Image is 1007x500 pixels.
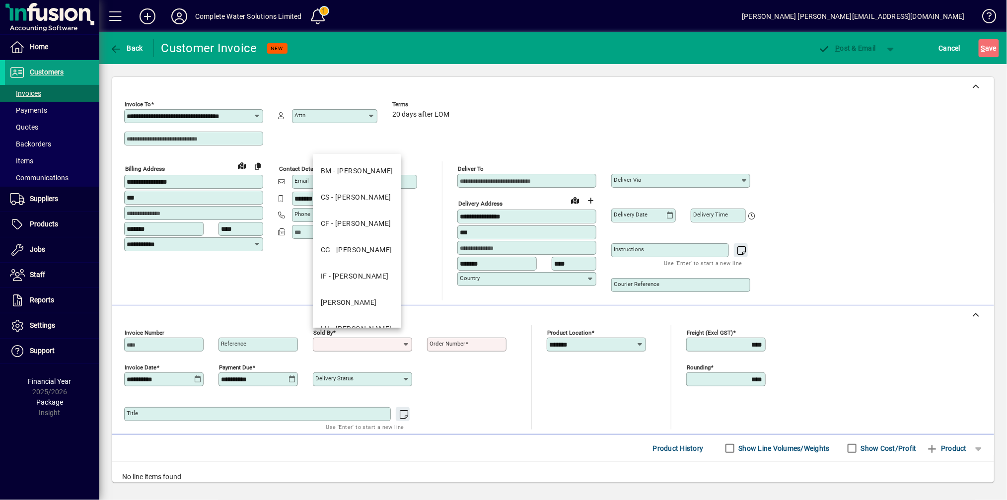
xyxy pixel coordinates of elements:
mat-hint: Use 'Enter' to start a new line [326,421,404,432]
span: Items [10,157,33,165]
mat-label: Delivery date [614,211,647,218]
mat-option: JB - Jeff Berkett [313,289,401,316]
mat-label: Deliver To [458,165,484,172]
span: Customers [30,68,64,76]
a: Home [5,35,99,60]
button: Back [107,39,145,57]
app-page-header-button: Back [99,39,154,57]
span: Terms [392,101,452,108]
div: [PERSON_NAME] [PERSON_NAME][EMAIL_ADDRESS][DOMAIN_NAME] [742,8,965,24]
a: Settings [5,313,99,338]
a: Knowledge Base [975,2,995,34]
mat-label: Reference [221,340,246,347]
span: Payments [10,106,47,114]
button: Copy to Delivery address [250,158,266,174]
mat-option: CG - Crystal Gaiger [313,237,401,263]
a: Quotes [5,119,99,136]
label: Show Cost/Profit [859,443,917,453]
div: IF - [PERSON_NAME] [321,271,389,282]
mat-label: Delivery status [315,375,354,382]
mat-label: Country [460,275,480,282]
button: Choose address [583,193,599,209]
mat-label: Deliver via [614,176,641,183]
div: Complete Water Solutions Limited [195,8,302,24]
mat-label: Courier Reference [614,281,659,287]
div: LH - [PERSON_NAME] [321,324,392,334]
span: Cancel [939,40,961,56]
a: Items [5,152,99,169]
mat-label: Delivery time [693,211,728,218]
a: Invoices [5,85,99,102]
mat-label: Product location [547,329,591,336]
span: Products [30,220,58,228]
span: Reports [30,296,54,304]
span: ave [981,40,997,56]
span: Suppliers [30,195,58,203]
span: Product [927,440,967,456]
mat-option: IF - Ian Fry [313,263,401,289]
span: Backorders [10,140,51,148]
div: CG - [PERSON_NAME] [321,245,392,255]
mat-label: Instructions [614,246,644,253]
a: Support [5,339,99,363]
span: Home [30,43,48,51]
div: [PERSON_NAME] [321,297,377,308]
span: Financial Year [28,377,72,385]
span: Staff [30,271,45,279]
a: View on map [567,192,583,208]
mat-label: Attn [294,112,305,119]
button: Add [132,7,163,25]
mat-label: Payment due [219,364,252,371]
a: View on map [234,157,250,173]
div: Customer Invoice [161,40,257,56]
a: Staff [5,263,99,287]
div: CS - [PERSON_NAME] [321,192,391,203]
mat-option: CF - Clint Fry [313,211,401,237]
span: Jobs [30,245,45,253]
mat-label: Email [294,177,309,184]
span: P [836,44,840,52]
span: ost & Email [818,44,876,52]
mat-label: Freight (excl GST) [687,329,733,336]
a: Reports [5,288,99,313]
span: Settings [30,321,55,329]
mat-label: Order number [430,340,465,347]
span: Communications [10,174,69,182]
span: Invoices [10,89,41,97]
mat-label: Rounding [687,364,711,371]
div: CF - [PERSON_NAME] [321,218,391,229]
mat-label: Phone [294,211,310,217]
div: BM - [PERSON_NAME] [321,166,393,176]
mat-label: Invoice number [125,329,164,336]
a: Suppliers [5,187,99,212]
span: Support [30,347,55,355]
span: S [981,44,985,52]
button: Save [979,39,999,57]
button: Profile [163,7,195,25]
a: Communications [5,169,99,186]
span: Package [36,398,63,406]
button: Cancel [936,39,963,57]
mat-label: Invoice date [125,364,156,371]
span: Back [110,44,143,52]
label: Show Line Volumes/Weights [737,443,830,453]
span: 20 days after EOM [392,111,449,119]
span: NEW [271,45,284,52]
a: Jobs [5,237,99,262]
span: Product History [653,440,704,456]
button: Post & Email [813,39,881,57]
a: Products [5,212,99,237]
mat-hint: Use 'Enter' to start a new line [664,257,742,269]
mat-label: Sold by [313,329,333,336]
a: Payments [5,102,99,119]
a: Backorders [5,136,99,152]
span: Quotes [10,123,38,131]
button: Product [922,439,972,457]
button: Product History [649,439,708,457]
div: No line items found [112,462,994,492]
mat-option: LH - Liam Hendren [313,316,401,342]
mat-label: Title [127,410,138,417]
mat-option: BM - Blair McFarlane [313,158,401,184]
mat-label: Invoice To [125,101,151,108]
mat-option: CS - Carl Sladen [313,184,401,211]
